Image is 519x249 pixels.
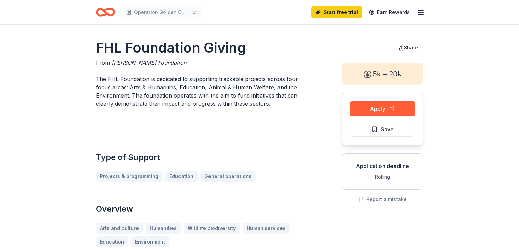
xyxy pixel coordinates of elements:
[96,204,309,215] h2: Overview
[381,125,394,134] span: Save
[200,171,256,182] a: General operations
[358,195,407,203] button: Report a mistake
[404,45,418,50] span: Share
[96,75,309,108] p: The FHL Foundation is dedicated to supporting trackable projects across four focus areas: Arts & ...
[96,171,162,182] a: Projects & programming
[96,152,309,163] h2: Type of Support
[347,173,418,181] div: Rolling
[96,38,309,57] h1: FHL Foundation Giving
[342,63,423,85] div: 5k – 20k
[393,41,423,55] button: Share
[350,101,415,116] button: Apply
[96,4,115,20] a: Home
[96,59,309,67] div: From
[120,5,202,19] button: Operation Golden Christmas
[134,8,189,16] span: Operation Golden Christmas
[347,162,418,170] div: Application deadline
[311,6,362,18] a: Start free trial
[112,59,186,66] span: [PERSON_NAME] Foundation
[350,122,415,137] button: Save
[165,171,198,182] a: Education
[365,6,414,18] a: Earn Rewards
